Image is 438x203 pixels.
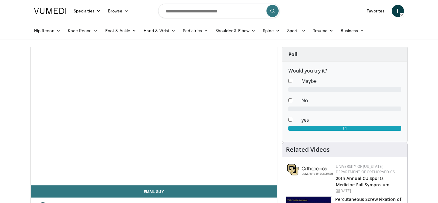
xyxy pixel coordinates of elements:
[286,146,330,153] h4: Related Videos
[309,25,337,37] a: Trauma
[140,25,179,37] a: Hand & Wrist
[337,25,368,37] a: Business
[363,5,388,17] a: Favorites
[336,164,395,174] a: University of [US_STATE] Department of Orthopaedics
[392,5,404,17] a: I
[259,25,283,37] a: Spine
[104,5,132,17] a: Browse
[288,51,297,58] strong: Poll
[297,97,406,104] dd: No
[158,4,280,18] input: Search topics, interventions
[179,25,212,37] a: Pediatrics
[297,116,406,123] dd: yes
[64,25,102,37] a: Knee Recon
[336,188,402,194] div: [DATE]
[288,68,401,74] h6: Would you try it?
[102,25,140,37] a: Foot & Ankle
[288,126,401,131] div: 14
[31,185,277,198] a: Email Guy
[70,5,104,17] a: Specialties
[287,164,333,175] img: 355603a8-37da-49b6-856f-e00d7e9307d3.png.150x105_q85_autocrop_double_scale_upscale_version-0.2.png
[212,25,259,37] a: Shoulder & Elbow
[283,25,310,37] a: Sports
[30,25,64,37] a: Hip Recon
[34,8,66,14] img: VuMedi Logo
[31,47,277,185] video-js: Video Player
[297,77,406,85] dd: Maybe
[336,175,389,188] a: 20th Annual CU Sports Medicine Fall Symposium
